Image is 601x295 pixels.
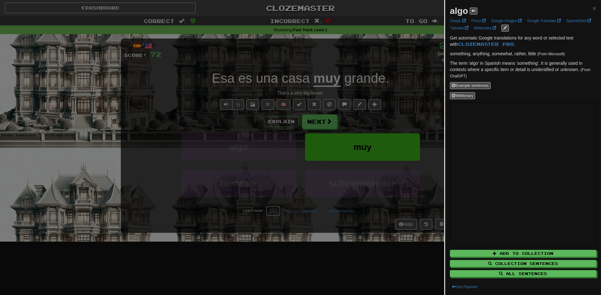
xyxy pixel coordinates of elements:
[469,17,488,24] a: Forvo
[450,51,596,57] p: something, anything, somewhat, rather, little
[458,41,514,47] a: Clozemaster Pro
[525,17,563,24] a: Google Translate
[592,4,596,12] span: ×
[450,270,596,277] button: All Sentences
[489,17,524,24] a: Google Images
[450,6,468,16] strong: algo
[450,260,596,267] button: Collection Sentences
[472,25,498,32] a: Wiktionary
[448,25,470,32] a: Tatoeba
[564,17,593,24] a: SpanishDict
[450,283,479,290] button: Use Popover
[450,250,596,257] button: Add to Collection
[592,5,596,11] button: Close
[537,52,565,56] small: (From Microsoft)
[450,35,596,47] p: Get automatic Google translations for any word or selected text with .
[450,92,475,99] button: Wiktionary
[450,68,591,78] small: (From ChatGPT)
[448,17,468,24] a: DeepL
[450,82,491,89] button: Example sentences
[450,60,596,79] p: The term 'algo' in Spanish means 'something'. It is generally used in contexts where a specific i...
[501,25,509,32] button: edit links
